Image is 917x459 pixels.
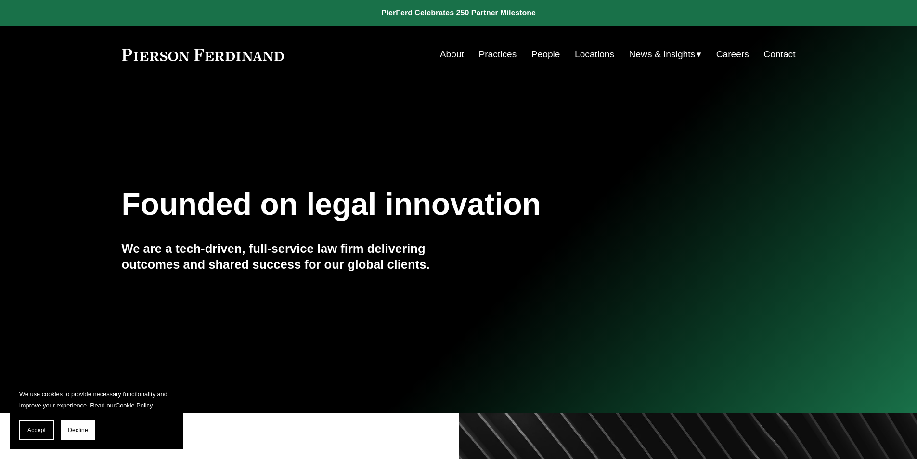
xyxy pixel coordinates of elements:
[27,427,46,433] span: Accept
[763,45,795,64] a: Contact
[116,402,153,409] a: Cookie Policy
[629,46,696,63] span: News & Insights
[122,241,459,272] h4: We are a tech-driven, full-service law firm delivering outcomes and shared success for our global...
[531,45,560,64] a: People
[716,45,749,64] a: Careers
[61,420,95,440] button: Decline
[19,389,173,411] p: We use cookies to provide necessary functionality and improve your experience. Read our .
[19,420,54,440] button: Accept
[575,45,614,64] a: Locations
[10,379,183,449] section: Cookie banner
[478,45,517,64] a: Practices
[122,187,684,222] h1: Founded on legal innovation
[68,427,88,433] span: Decline
[629,45,702,64] a: folder dropdown
[440,45,464,64] a: About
